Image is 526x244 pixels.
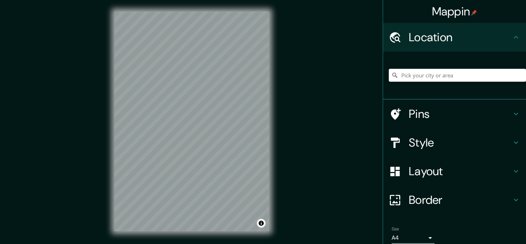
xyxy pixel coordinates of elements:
[462,216,518,236] iframe: Help widget launcher
[383,186,526,214] div: Border
[383,23,526,52] div: Location
[432,4,477,19] h4: Mappin
[389,69,526,82] input: Pick your city or area
[409,107,512,121] h4: Pins
[383,157,526,186] div: Layout
[114,11,269,231] canvas: Map
[383,128,526,157] div: Style
[409,135,512,150] h4: Style
[409,193,512,207] h4: Border
[392,232,435,244] div: A4
[383,100,526,128] div: Pins
[257,219,266,228] button: Toggle attribution
[392,226,399,232] label: Size
[409,164,512,178] h4: Layout
[471,10,477,15] img: pin-icon.png
[409,30,512,44] h4: Location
